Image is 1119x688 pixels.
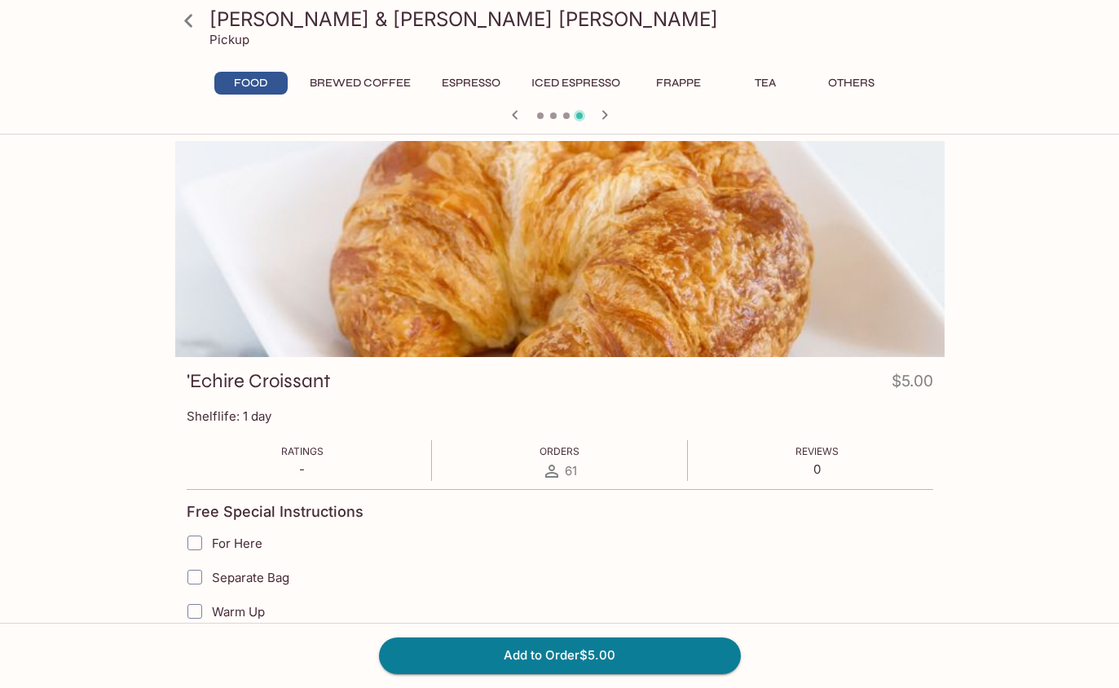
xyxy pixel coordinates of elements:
p: 0 [795,461,839,477]
span: Warm Up [212,604,265,620]
h4: Free Special Instructions [187,503,363,521]
button: Others [815,72,888,95]
span: Orders [540,445,579,457]
span: 61 [565,463,577,479]
button: Iced Espresso [522,72,629,95]
h4: $5.00 [892,368,933,400]
span: For Here [212,536,262,551]
button: Food [214,72,288,95]
p: Pickup [209,32,249,47]
span: Reviews [795,445,839,457]
button: Espresso [433,72,509,95]
p: Shelflife: 1 day [187,408,933,424]
h3: 'Echire Croissant [187,368,331,394]
button: Frappe [642,72,716,95]
span: Ratings [281,445,324,457]
button: Brewed Coffee [301,72,420,95]
div: 'Echire Croissant [175,141,945,357]
h3: [PERSON_NAME] & [PERSON_NAME] [PERSON_NAME] [209,7,938,32]
button: Add to Order$5.00 [379,637,741,673]
button: Tea [729,72,802,95]
span: Separate Bag [212,570,289,585]
p: - [281,461,324,477]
